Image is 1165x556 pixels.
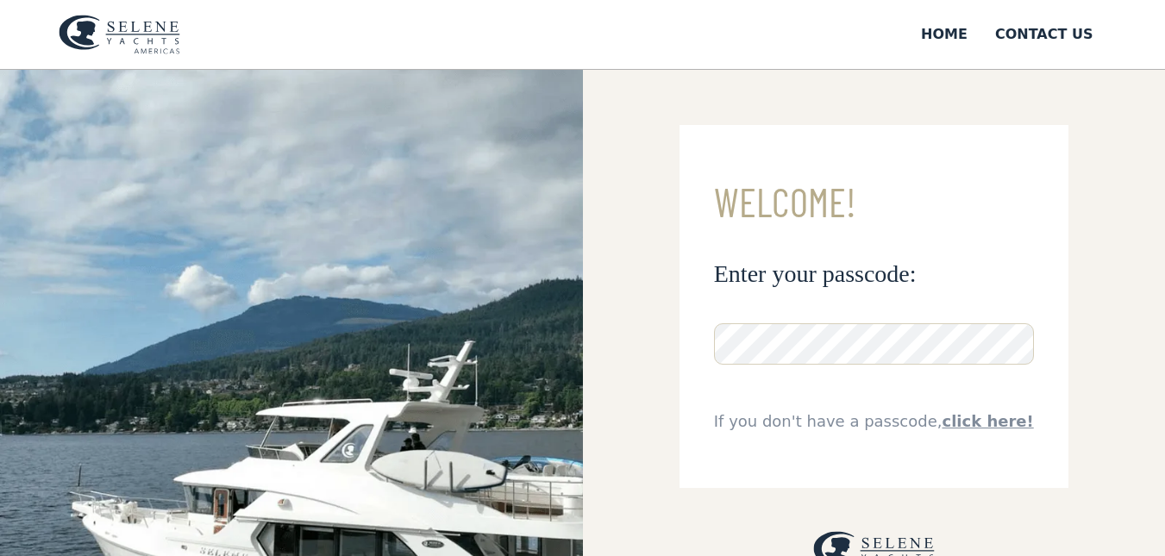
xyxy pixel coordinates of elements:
[942,412,1033,430] a: click here!
[714,259,1034,289] h3: Enter your passcode:
[714,409,1034,433] div: If you don't have a passcode,
[680,125,1068,488] form: Email Form
[714,180,1034,224] h3: Welcome!
[59,15,180,54] img: logo
[921,24,968,45] div: Home
[995,24,1093,45] div: Contact US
